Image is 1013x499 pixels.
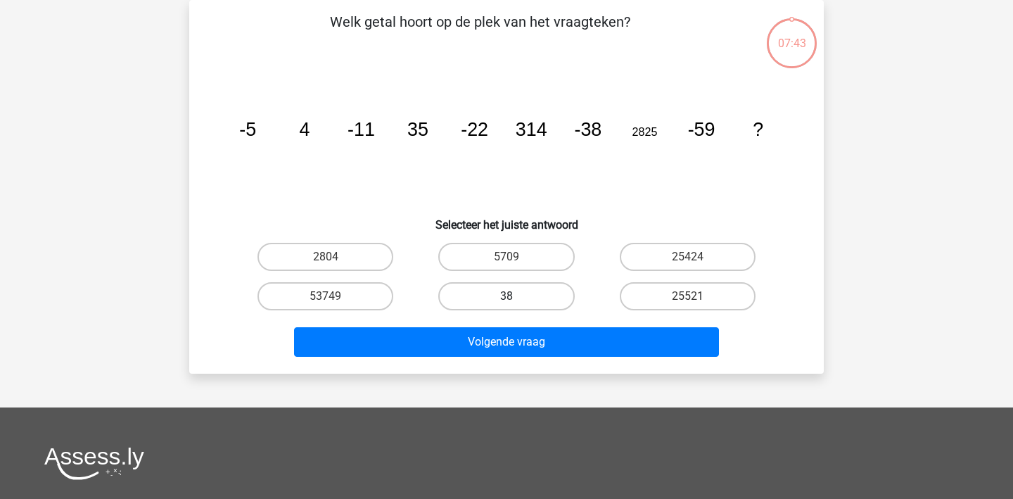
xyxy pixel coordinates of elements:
div: 07:43 [765,17,818,52]
tspan: -5 [239,119,256,140]
tspan: 2825 [632,125,658,138]
label: 5709 [438,243,574,271]
tspan: 314 [516,119,547,140]
p: Welk getal hoort op de plek van het vraagteken? [212,11,748,53]
label: 25521 [620,282,756,310]
tspan: -59 [688,119,715,140]
img: Assessly logo [44,447,144,480]
label: 2804 [257,243,393,271]
tspan: -11 [348,119,375,140]
tspan: 35 [407,119,428,140]
label: 53749 [257,282,393,310]
label: 38 [438,282,574,310]
tspan: 4 [299,119,310,140]
label: 25424 [620,243,756,271]
tspan: -38 [574,119,601,140]
tspan: -22 [461,119,488,140]
h6: Selecteer het juiste antwoord [212,207,801,232]
tspan: ? [753,119,763,140]
button: Volgende vraag [294,327,720,357]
